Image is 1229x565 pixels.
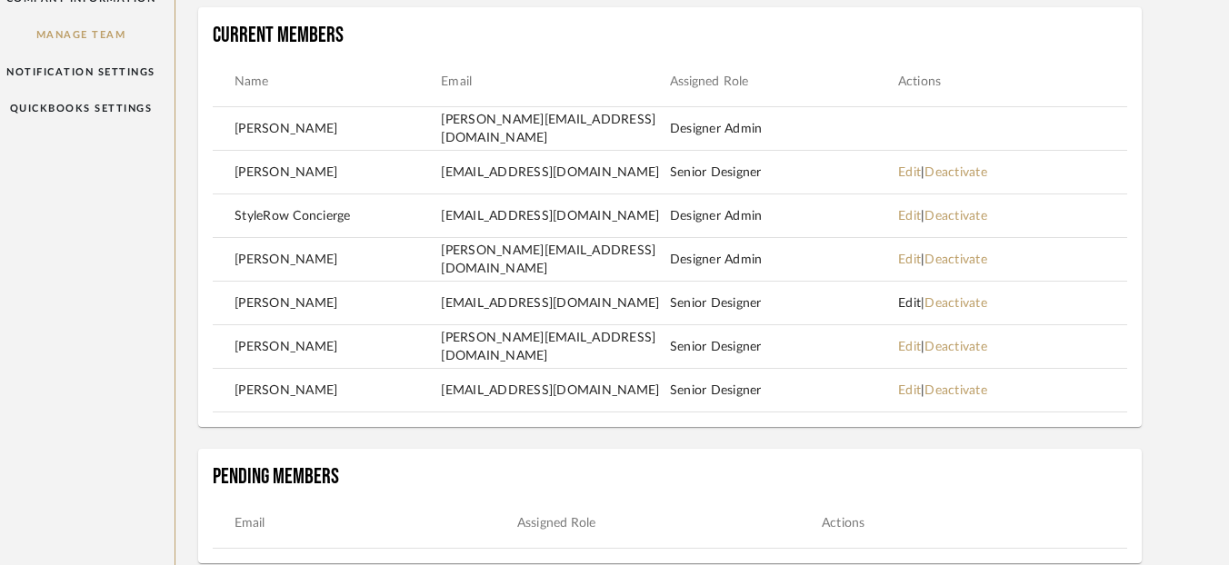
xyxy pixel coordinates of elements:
td: [EMAIL_ADDRESS][DOMAIN_NAME] [441,207,669,225]
td: [PERSON_NAME] [213,294,441,312]
th: Name [213,72,441,92]
td: | [898,207,1126,225]
a: Deactivate [924,341,987,353]
td: [PERSON_NAME][EMAIL_ADDRESS][DOMAIN_NAME] [441,111,669,147]
h4: Pending Members [213,463,1127,491]
a: Deactivate [924,297,987,310]
a: Deactivate [924,210,987,223]
td: | [898,251,1126,269]
th: Email [441,72,669,92]
td: | [898,338,1126,356]
td: Designer Admin [670,251,898,269]
a: Edit [898,253,921,266]
a: Edit [898,297,921,310]
td: | [898,164,1126,182]
td: [PERSON_NAME][EMAIL_ADDRESS][DOMAIN_NAME] [441,329,669,365]
td: [EMAIL_ADDRESS][DOMAIN_NAME] [441,164,669,182]
td: [EMAIL_ADDRESS][DOMAIN_NAME] [441,382,669,400]
a: Edit [898,210,921,223]
a: Deactivate [924,384,987,397]
th: Actions [898,72,1126,92]
td: [PERSON_NAME][EMAIL_ADDRESS][DOMAIN_NAME] [441,242,669,278]
a: Deactivate [924,253,987,266]
th: Actions [822,513,1126,533]
td: | [898,294,1126,312]
td: [PERSON_NAME] [213,382,441,400]
td: Senior Designer [670,164,898,182]
td: [PERSON_NAME] [213,338,441,356]
th: Assigned Role [670,72,898,92]
a: Deactivate [924,166,987,179]
a: Edit [898,166,921,179]
td: StyleRow Concierge [213,207,441,225]
a: Edit [898,341,921,353]
td: [PERSON_NAME] [213,251,441,269]
a: Edit [898,384,921,397]
th: Email [213,513,517,533]
th: Assigned Role [517,513,822,533]
td: Senior Designer [670,338,898,356]
td: [PERSON_NAME] [213,164,441,182]
td: [PERSON_NAME] [213,120,441,138]
td: [EMAIL_ADDRESS][DOMAIN_NAME] [441,294,669,312]
td: Designer Admin [670,120,898,138]
td: Designer Admin [670,207,898,225]
h4: Current Members [213,22,1127,49]
td: | [898,382,1126,400]
td: Senior Designer [670,294,898,312]
td: Senior Designer [670,382,898,400]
